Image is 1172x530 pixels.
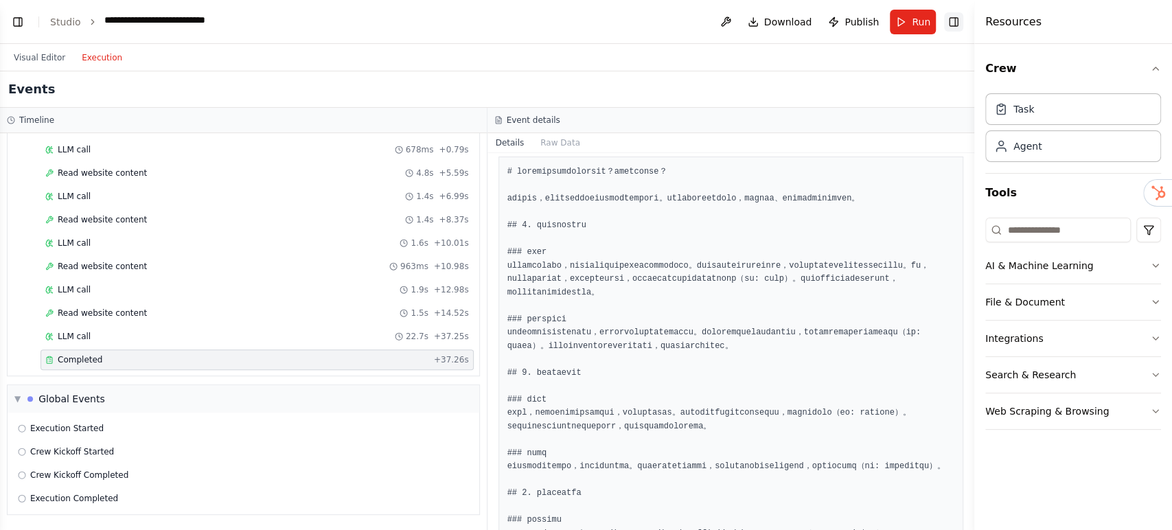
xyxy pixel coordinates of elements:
span: + 10.98s [434,261,469,272]
span: Execution Completed [30,493,118,504]
span: + 6.99s [439,191,468,202]
button: Details [487,133,533,152]
span: Read website content [58,168,147,178]
span: 1.4s [416,214,433,225]
span: Completed [58,354,102,365]
div: Tools [985,212,1161,441]
div: Global Events [38,392,105,406]
h2: Events [8,80,55,99]
span: LLM call [58,331,91,342]
span: 1.5s [411,308,428,319]
a: Studio [50,16,81,27]
span: Crew Kickoff Completed [30,470,128,481]
span: LLM call [58,144,91,155]
span: + 12.98s [434,284,469,295]
div: Agent [1013,139,1042,153]
span: 1.9s [411,284,428,295]
button: Download [742,10,818,34]
button: AI & Machine Learning [985,248,1161,284]
span: Read website content [58,214,147,225]
button: Raw Data [532,133,588,152]
span: + 37.26s [434,354,469,365]
span: 963ms [400,261,428,272]
button: Integrations [985,321,1161,356]
button: Tools [985,174,1161,212]
span: 4.8s [416,168,433,178]
button: Web Scraping & Browsing [985,393,1161,429]
button: Publish [823,10,884,34]
span: + 0.79s [439,144,468,155]
h3: Event details [507,115,560,126]
button: Run [890,10,936,34]
span: Download [764,15,812,29]
button: Crew [985,49,1161,88]
span: LLM call [58,238,91,249]
button: File & Document [985,284,1161,320]
h3: Timeline [19,115,54,126]
span: Publish [844,15,879,29]
div: Task [1013,102,1034,116]
span: Read website content [58,261,147,272]
span: ▼ [14,393,21,404]
button: Visual Editor [5,49,73,66]
nav: breadcrumb [50,13,259,30]
span: 678ms [406,144,434,155]
div: Crew [985,88,1161,173]
button: Hide right sidebar [944,12,963,32]
span: LLM call [58,191,91,202]
span: LLM call [58,284,91,295]
span: + 14.52s [434,308,469,319]
button: Execution [73,49,130,66]
span: + 8.37s [439,214,468,225]
h4: Resources [985,14,1042,30]
span: Crew Kickoff Started [30,446,114,457]
span: + 5.59s [439,168,468,178]
span: 1.6s [411,238,428,249]
span: Execution Started [30,423,104,434]
span: Read website content [58,308,147,319]
button: Show left sidebar [8,12,27,32]
span: + 37.25s [434,331,469,342]
span: 1.4s [416,191,433,202]
span: Run [912,15,930,29]
span: 22.7s [406,331,428,342]
button: Search & Research [985,357,1161,393]
span: + 10.01s [434,238,469,249]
